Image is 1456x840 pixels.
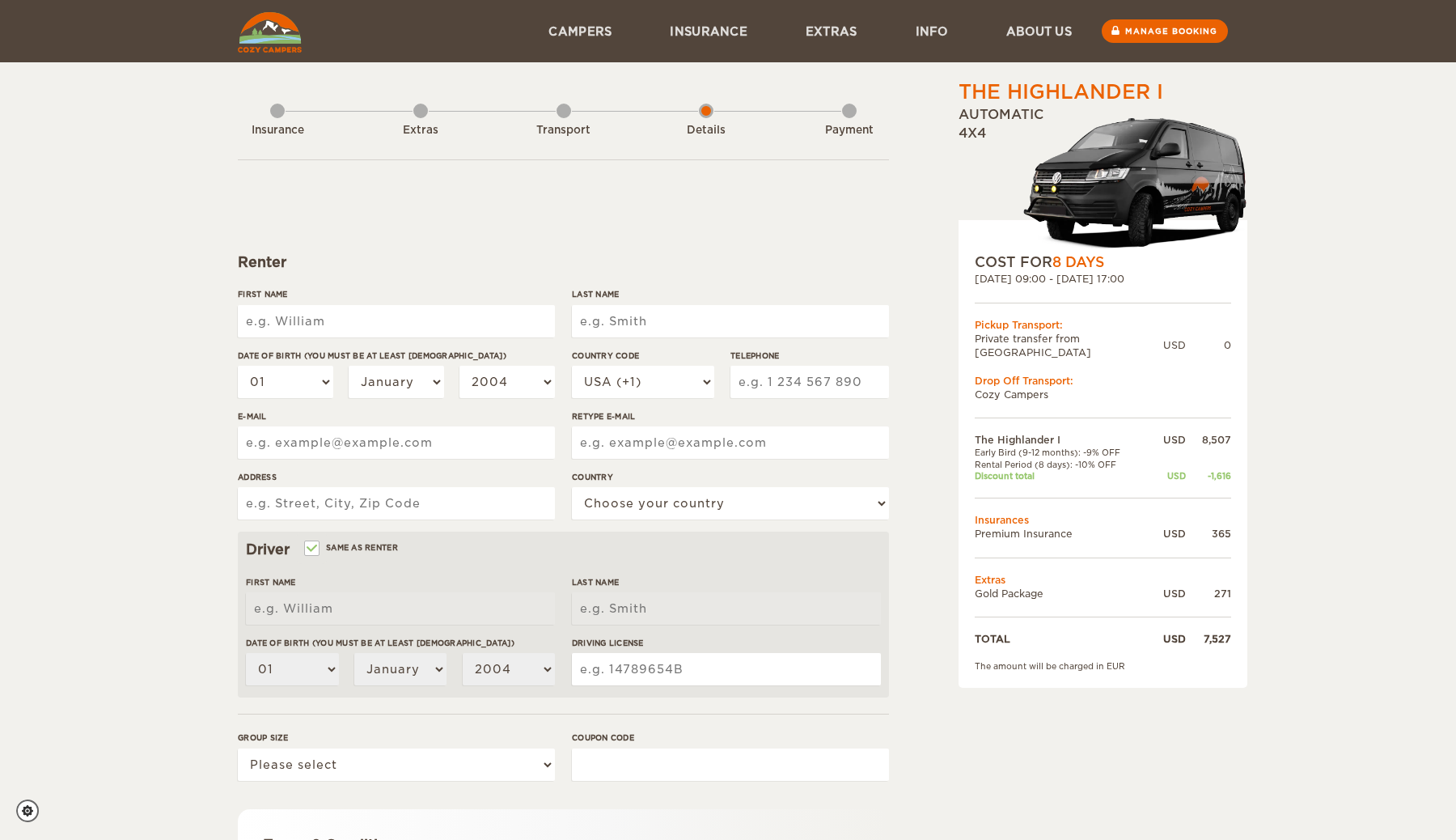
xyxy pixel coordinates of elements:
label: Last Name [572,576,881,588]
div: Insurance [233,123,322,138]
div: 7,527 [1186,632,1231,646]
div: USD [1149,587,1186,600]
div: Extras [376,123,465,138]
div: USD [1149,527,1186,541]
td: Gold Package [975,587,1149,600]
div: COST FOR [975,252,1231,272]
span: 8 Days [1052,254,1104,270]
td: TOTAL [975,632,1149,646]
div: Renter [238,252,889,272]
label: First Name [238,288,555,300]
td: Premium Insurance [975,527,1149,541]
input: e.g. example@example.com [238,426,555,459]
input: e.g. Smith [572,592,881,625]
label: Driving License [572,637,881,649]
div: Pickup Transport: [975,318,1231,332]
label: Telephone [730,350,889,362]
label: Retype E-mail [572,410,889,422]
div: 0 [1186,338,1231,352]
div: Payment [805,123,894,138]
label: Same as renter [306,540,398,555]
td: Cozy Campers [975,388,1231,401]
label: Date of birth (You must be at least [DEMOGRAPHIC_DATA]) [246,637,555,649]
div: USD [1163,338,1186,352]
a: Cookie settings [16,800,49,822]
input: e.g. William [246,592,555,625]
label: Date of birth (You must be at least [DEMOGRAPHIC_DATA]) [238,350,555,362]
div: -1,616 [1186,470,1231,482]
div: USD [1149,433,1186,447]
td: The Highlander I [975,433,1149,447]
div: 271 [1186,587,1231,600]
td: Early Bird (9-12 months): -9% OFF [975,447,1149,458]
img: stor-stuttur-old-new-5.png [1023,111,1247,252]
td: Discount total [975,470,1149,482]
label: Country Code [572,350,714,362]
div: The Highlander I [959,78,1163,106]
td: Extras [975,573,1231,587]
td: Rental Period (8 days): -10% OFF [975,459,1149,470]
input: e.g. example@example.com [572,426,889,459]
label: E-mail [238,410,555,422]
label: Country [572,471,889,483]
label: Group size [238,732,555,744]
div: 8,507 [1186,433,1231,447]
div: 365 [1186,527,1231,541]
input: e.g. Street, City, Zip Code [238,487,555,520]
img: Cozy Campers [238,12,302,53]
input: e.g. William [238,305,555,337]
div: Details [662,123,751,138]
input: Same as renter [306,545,316,555]
input: e.g. 1 234 567 890 [730,366,889,398]
div: Transport [519,123,608,138]
td: Insurances [975,513,1231,527]
td: Private transfer from [GEOGRAPHIC_DATA] [975,332,1163,359]
div: Drop Off Transport: [975,374,1231,388]
input: e.g. 14789654B [572,653,881,685]
label: Address [238,471,555,483]
div: USD [1149,470,1186,482]
div: [DATE] 09:00 - [DATE] 17:00 [975,272,1231,286]
input: e.g. Smith [572,305,889,337]
div: Automatic 4x4 [959,106,1247,252]
div: USD [1149,632,1186,646]
label: First Name [246,576,555,588]
a: Manage booking [1102,19,1228,43]
div: The amount will be charged in EUR [975,660,1231,672]
label: Last Name [572,288,889,300]
div: Driver [246,540,881,559]
label: Coupon code [572,732,889,744]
